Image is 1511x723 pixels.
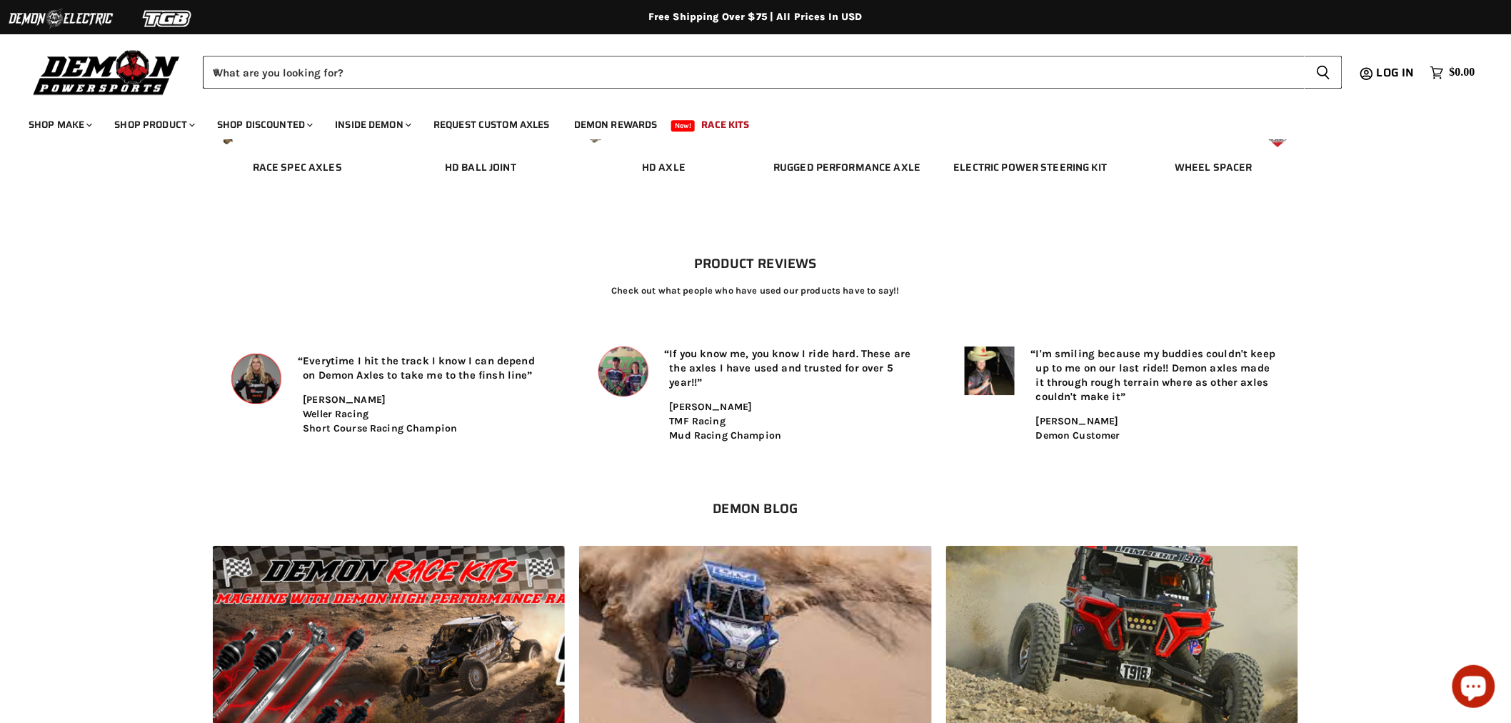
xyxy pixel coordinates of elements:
a: Wheel Spacer [1175,161,1253,174]
span: Race Spec Axles [253,161,342,175]
h2: Demon Blog [219,501,1293,516]
a: Shop Discounted [206,110,321,139]
p: Demon Customer [1036,429,1280,443]
a: Shop Make [18,110,101,139]
p: TMF Racing [670,414,913,429]
span: $0.00 [1450,66,1475,79]
span: Log in [1377,64,1415,81]
p: I'm smiling because my buddies couldn't keep up to me on our last ride!! Demon axles made it thro... [1036,346,1280,404]
span: HD Axle [642,161,686,175]
span: Electric Power Steering Kit [954,161,1108,175]
ul: Main menu [18,104,1472,139]
a: Inside Demon [324,110,420,139]
p: Mud Racing Champion [670,429,913,443]
p: Everytime I hit the track I know I can depend on Demon Axles to take me to the finsh line [303,354,546,382]
p: [PERSON_NAME] [1036,414,1280,429]
span: Wheel Spacer [1175,161,1253,175]
a: Electric Power Steering Kit [954,161,1108,174]
a: Log in [1370,66,1423,79]
a: HD Ball Joint [445,161,516,174]
h2: Product Reviews [694,256,817,271]
a: Request Custom Axles [423,110,561,139]
span: New! [671,120,696,131]
div: Free Shipping Over $75 | All Prices In USD [184,11,1327,24]
a: Race Spec Axles [253,161,342,174]
a: HD Axle [642,161,686,174]
form: Product [203,56,1342,89]
span: HD Ball Joint [445,161,516,175]
p: [PERSON_NAME] [303,393,546,407]
span: Rugged Performance Axle [773,161,920,175]
p: Short Course Racing Champion [303,422,546,436]
a: Shop Product [104,110,204,139]
p: Weller Racing [303,407,546,422]
inbox-online-store-chat: Shopify online store chat [1448,665,1500,712]
button: Search [1305,56,1342,89]
a: $0.00 [1423,62,1482,83]
a: Race Kits [691,110,760,139]
a: Demon Rewards [563,110,668,139]
p: Check out what people who have used our products have to say!! [611,284,899,297]
img: Demon Electric Logo 2 [7,5,114,32]
p: [PERSON_NAME] [670,400,913,414]
img: TGB Logo 2 [114,5,221,32]
img: Demon Powersports [29,46,185,97]
p: If you know me, you know I ride hard. These are the axles I have used and trusted for over 5 year!! [670,346,913,389]
input: When autocomplete results are available use up and down arrows to review and enter to select [203,56,1305,89]
a: Rugged Performance Axle [773,161,920,174]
